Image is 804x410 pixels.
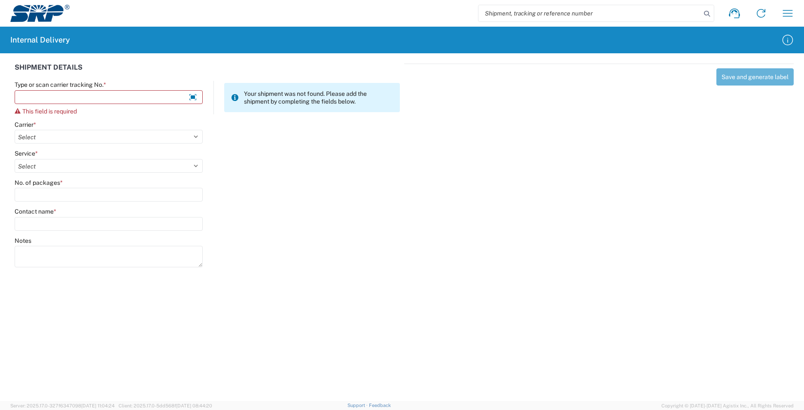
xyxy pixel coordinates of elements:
label: Type or scan carrier tracking No. [15,81,106,89]
a: Support [347,403,369,408]
h2: Internal Delivery [10,35,70,45]
span: Your shipment was not found. Please add the shipment by completing the fields below. [244,90,393,105]
div: SHIPMENT DETAILS [15,64,400,81]
img: srp [10,5,70,22]
span: Client: 2025.17.0-5dd568f [119,403,212,408]
span: Copyright © [DATE]-[DATE] Agistix Inc., All Rights Reserved [661,402,794,410]
span: [DATE] 11:04:24 [81,403,115,408]
label: Notes [15,237,31,245]
span: This field is required [22,108,77,115]
a: Feedback [369,403,391,408]
span: [DATE] 08:44:20 [176,403,212,408]
label: Service [15,150,38,157]
label: No. of packages [15,179,63,187]
span: Server: 2025.17.0-327f6347098 [10,403,115,408]
label: Contact name [15,208,56,215]
label: Carrier [15,121,36,129]
input: Shipment, tracking or reference number [478,5,701,21]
